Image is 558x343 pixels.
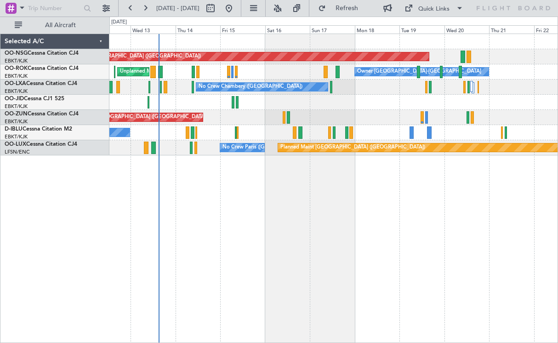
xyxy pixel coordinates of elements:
[5,66,28,71] span: OO-ROK
[355,25,400,34] div: Mon 18
[399,25,444,34] div: Tue 19
[56,50,201,63] div: Planned Maint [GEOGRAPHIC_DATA] ([GEOGRAPHIC_DATA])
[10,18,100,33] button: All Aircraft
[5,103,28,110] a: EBKT/KJK
[5,111,79,117] a: OO-ZUNCessna Citation CJ4
[156,4,199,12] span: [DATE] - [DATE]
[328,5,366,11] span: Refresh
[444,25,490,34] div: Wed 20
[314,1,369,16] button: Refresh
[5,149,30,155] a: LFSN/ENC
[5,96,64,102] a: OO-JIDCessna CJ1 525
[5,126,72,132] a: D-IBLUCessna Citation M2
[280,141,425,154] div: Planned Maint [GEOGRAPHIC_DATA] ([GEOGRAPHIC_DATA])
[220,25,265,34] div: Fri 15
[5,51,28,56] span: OO-NSG
[5,88,28,95] a: EBKT/KJK
[176,25,221,34] div: Thu 14
[5,126,23,132] span: D-IBLU
[5,142,77,147] a: OO-LUXCessna Citation CJ4
[5,111,28,117] span: OO-ZUN
[418,5,450,14] div: Quick Links
[489,25,534,34] div: Thu 21
[5,57,28,64] a: EBKT/KJK
[310,25,355,34] div: Sun 17
[5,118,28,125] a: EBKT/KJK
[131,25,176,34] div: Wed 13
[5,66,79,71] a: OO-ROKCessna Citation CJ4
[5,96,24,102] span: OO-JID
[56,110,207,124] div: Unplanned Maint [GEOGRAPHIC_DATA] ([GEOGRAPHIC_DATA])
[24,22,97,29] span: All Aircraft
[5,142,26,147] span: OO-LUX
[400,1,468,16] button: Quick Links
[199,80,302,94] div: No Crew Chambery ([GEOGRAPHIC_DATA])
[5,73,28,80] a: EBKT/KJK
[111,18,127,26] div: [DATE]
[5,81,77,86] a: OO-LXACessna Citation CJ4
[5,81,26,86] span: OO-LXA
[28,1,81,15] input: Trip Number
[222,141,313,154] div: No Crew Paris ([GEOGRAPHIC_DATA])
[120,65,268,79] div: Unplanned Maint [GEOGRAPHIC_DATA]-[GEOGRAPHIC_DATA]
[5,133,28,140] a: EBKT/KJK
[357,65,481,79] div: Owner [GEOGRAPHIC_DATA]-[GEOGRAPHIC_DATA]
[5,51,79,56] a: OO-NSGCessna Citation CJ4
[265,25,310,34] div: Sat 16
